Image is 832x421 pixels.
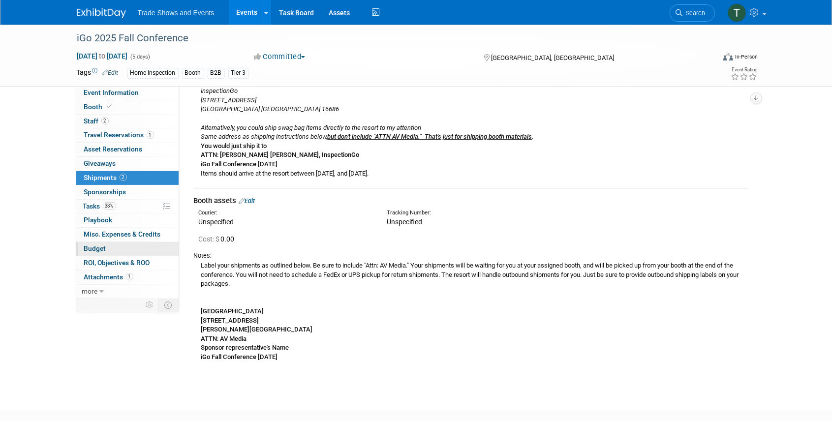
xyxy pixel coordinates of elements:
[239,197,255,205] a: Edit
[84,131,154,139] span: Travel Reservations
[103,202,116,210] span: 38%
[84,159,116,167] span: Giveaways
[194,196,748,206] div: Booth assets
[101,117,109,124] span: 2
[201,326,313,333] b: [PERSON_NAME][GEOGRAPHIC_DATA]
[657,51,758,66] div: Event Format
[84,103,114,111] span: Booth
[138,9,215,17] span: Trade Shows and Events
[199,217,372,227] div: Unspecified
[76,228,179,241] a: Misc. Expenses & Credits
[387,218,422,226] span: Unspecified
[328,133,532,140] u: but don't include "ATTN AV Media." That's just for shipping booth materials
[735,53,758,60] div: In-Person
[728,3,746,22] img: Tiff Wagner
[84,174,127,181] span: Shipments
[182,68,204,78] div: Booth
[84,273,133,281] span: Attachments
[201,133,534,140] i: Same address as shipping instructions below,
[126,273,133,280] span: 1
[201,87,238,94] i: InspectionGo
[201,96,257,104] i: [STREET_ADDRESS]
[76,171,179,185] a: Shipments2
[127,68,179,78] div: Home Inspection
[731,67,757,72] div: Event Rating
[683,9,706,17] span: Search
[76,100,179,114] a: Booth
[83,202,116,210] span: Tasks
[228,68,249,78] div: Tier 3
[84,244,106,252] span: Budget
[130,54,151,60] span: (5 days)
[82,287,98,295] span: more
[387,209,607,217] div: Tracking Number:
[84,117,109,125] span: Staff
[84,259,150,267] span: ROI, Objectives & ROO
[76,157,179,171] a: Giveaways
[84,89,139,96] span: Event Information
[199,209,372,217] div: Courier:
[84,145,143,153] span: Asset Reservations
[76,143,179,156] a: Asset Reservations
[98,52,107,60] span: to
[158,299,179,311] td: Toggle Event Tabs
[76,256,179,270] a: ROI, Objectives & ROO
[77,52,128,60] span: [DATE] [DATE]
[201,317,259,324] b: [STREET_ADDRESS]
[147,131,154,139] span: 1
[120,174,127,181] span: 2
[199,235,221,243] span: Cost: $
[84,188,126,196] span: Sponsorships
[194,67,748,178] div: Items should arrive at the resort between [DATE], and [DATE].
[201,335,289,352] b: ATTN: AV Media Sponsor representative's Name
[201,353,278,361] b: iGo Fall Conference [DATE]
[76,271,179,284] a: Attachments1
[76,86,179,100] a: Event Information
[84,216,113,224] span: Playbook
[201,307,264,315] b: [GEOGRAPHIC_DATA]
[194,260,748,362] div: Label your shipments as outlined below. Be sure to include "Attn: AV Media." Your shipments will ...
[77,8,126,18] img: ExhibitDay
[201,160,278,168] b: iGo Fall Conference [DATE]
[670,4,715,22] a: Search
[76,128,179,142] a: Travel Reservations1
[199,235,239,243] span: 0.00
[74,30,700,47] div: iGo 2025 Fall Conference
[76,115,179,128] a: Staff2
[491,54,614,61] span: [GEOGRAPHIC_DATA], [GEOGRAPHIC_DATA]
[723,53,733,60] img: Format-Inperson.png
[201,124,422,131] i: Alternatively, you could ship swag bag items directly to the resort to my attention
[76,242,179,256] a: Budget
[201,142,360,159] b: You would just ship it to ATTN: [PERSON_NAME] [PERSON_NAME], InspectionGo
[76,285,179,299] a: more
[76,185,179,199] a: Sponsorships
[142,299,159,311] td: Personalize Event Tab Strip
[201,105,339,113] i: [GEOGRAPHIC_DATA] [GEOGRAPHIC_DATA] 16686
[194,251,748,260] div: Notes:
[328,133,534,140] b: .
[84,230,161,238] span: Misc. Expenses & Credits
[208,68,225,78] div: B2B
[102,69,119,76] a: Edit
[76,213,179,227] a: Playbook
[76,200,179,213] a: Tasks38%
[107,104,112,109] i: Booth reservation complete
[250,52,309,62] button: Committed
[77,67,119,79] td: Tags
